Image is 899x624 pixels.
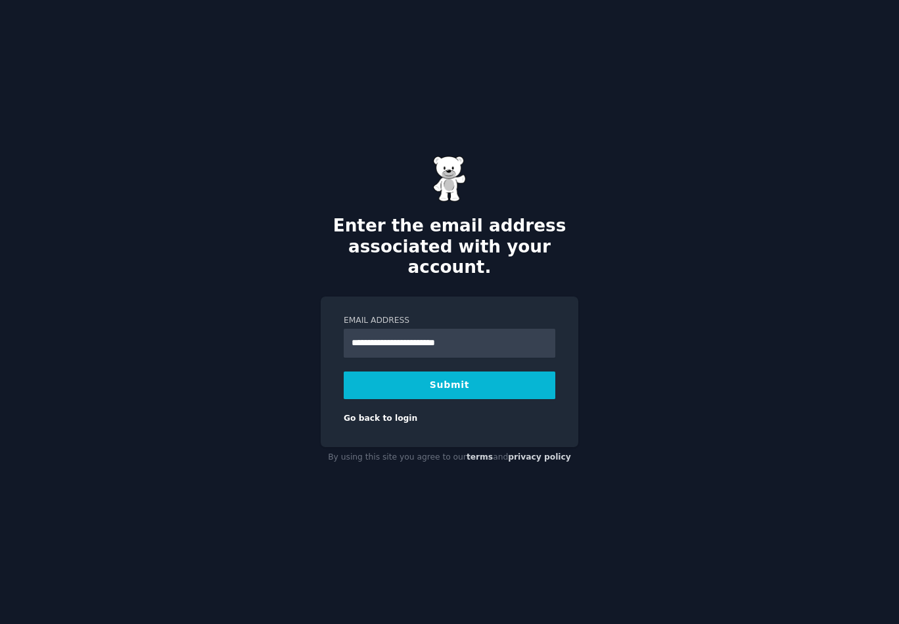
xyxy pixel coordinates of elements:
a: privacy policy [508,452,571,462]
h2: Enter the email address associated with your account. [321,216,578,278]
label: Email Address [344,315,555,327]
a: Go back to login [344,414,417,423]
a: terms [467,452,493,462]
div: By using this site you agree to our and [321,447,578,468]
button: Submit [344,372,555,399]
img: Gummy Bear [433,156,466,202]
